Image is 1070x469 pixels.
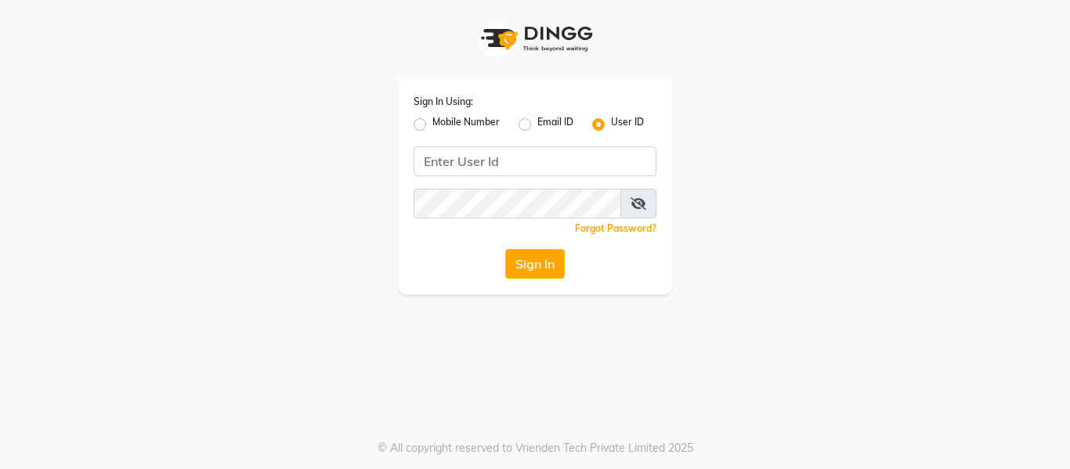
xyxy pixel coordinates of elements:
[505,249,565,279] button: Sign In
[611,115,644,134] label: User ID
[414,146,656,176] input: Username
[537,115,573,134] label: Email ID
[414,189,621,218] input: Username
[432,115,500,134] label: Mobile Number
[414,95,473,109] label: Sign In Using:
[472,16,598,62] img: logo1.svg
[575,222,656,234] a: Forgot Password?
